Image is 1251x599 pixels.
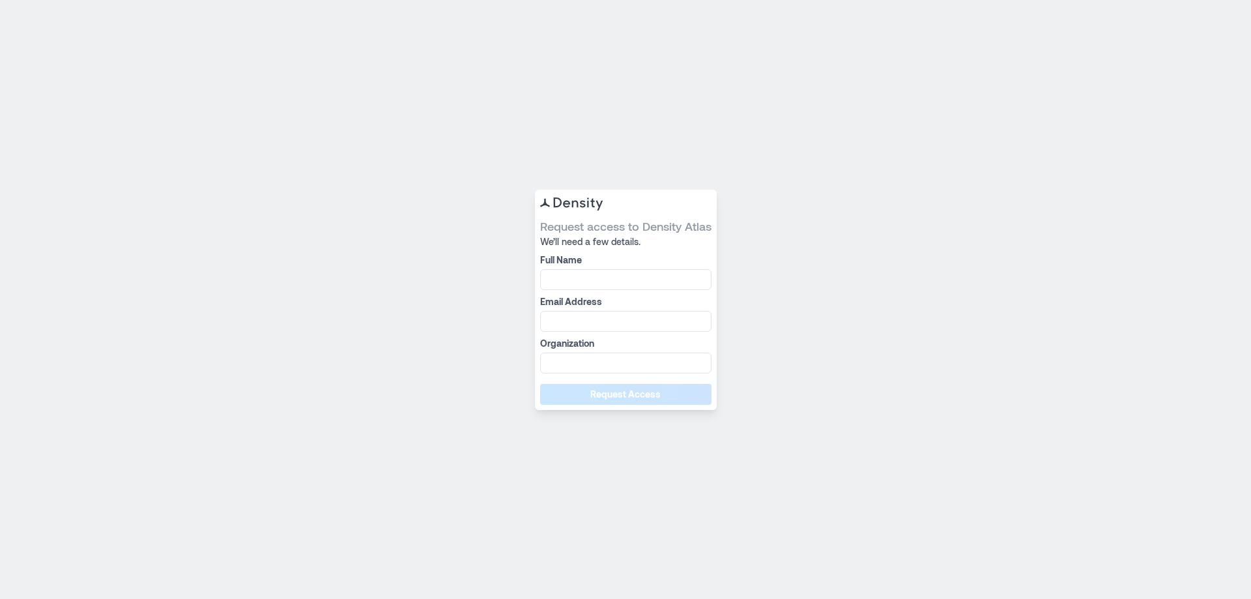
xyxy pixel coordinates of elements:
label: Email Address [540,295,709,308]
button: Request Access [540,384,712,405]
label: Full Name [540,254,709,267]
span: Request access to Density Atlas [540,218,712,234]
label: Organization [540,337,709,350]
span: Request Access [590,388,661,401]
span: We’ll need a few details. [540,235,712,248]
